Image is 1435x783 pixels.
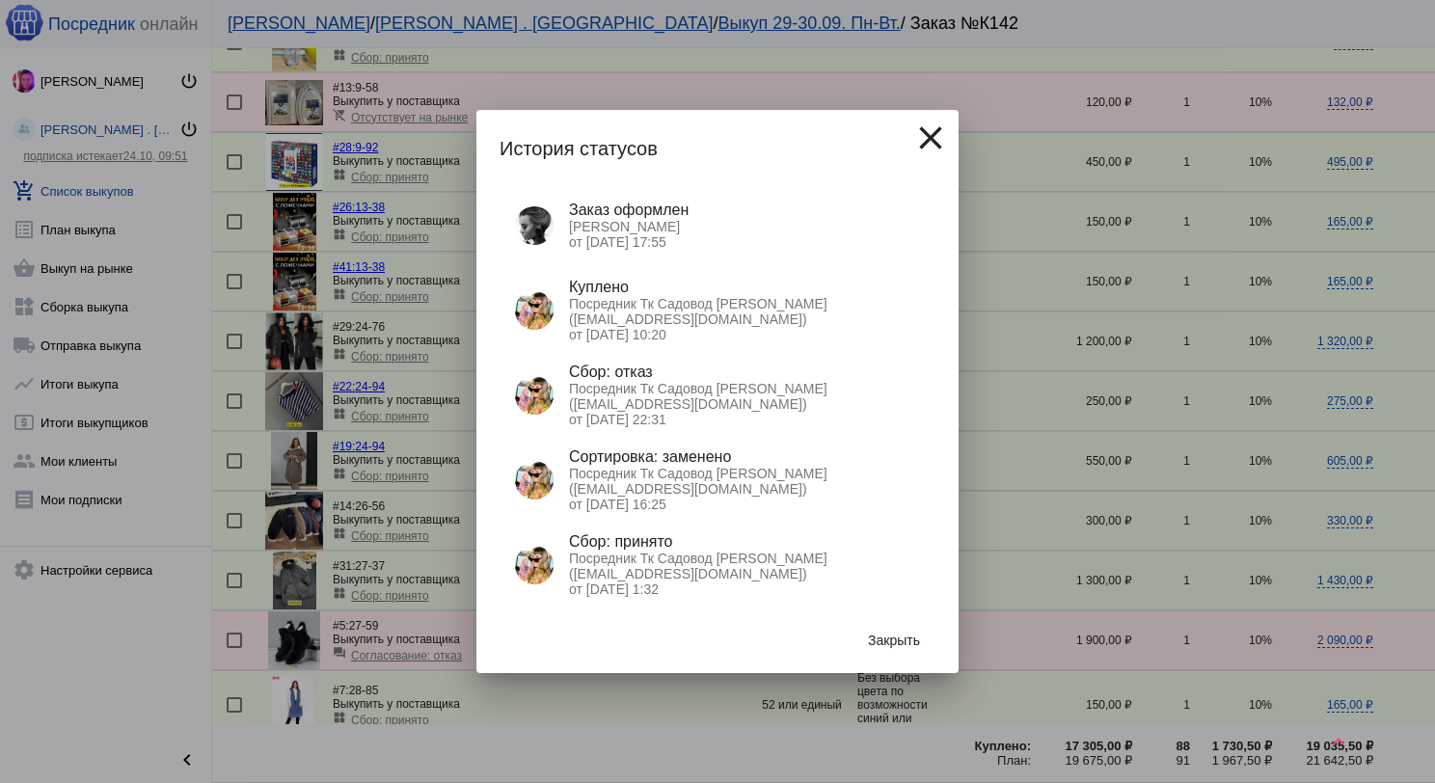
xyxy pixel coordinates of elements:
p: от [DATE] 1:32 [569,581,920,597]
div: Куплено [569,279,920,296]
p: от [DATE] 10:20 [569,327,920,342]
p: [PERSON_NAME] [569,219,920,234]
div: Сбор: отказ [569,364,920,381]
img: klfIT1i2k3saJfNGA6XPqTU7p5ZjdXiiDsm8fFA7nihaIQp9Knjm0Fohy3f__4ywE27KCYV1LPWaOQBexqZpekWk.jpg [515,461,554,499]
button: Закрыть [853,623,935,658]
p: Посредник Тк Садовод [PERSON_NAME] ([EMAIL_ADDRESS][DOMAIN_NAME]) [569,466,920,497]
img: 9bX9eWR0xDgCiTIhQTzpvXJIoeDPQLXe9CHnn3Gs1PGb3J-goD_dDXIagjGUYbFRmMTp9d7qhpcK6TVyPhbmsz2d.jpg [515,206,554,245]
p: от [DATE] 16:25 [569,497,920,512]
div: Сортировка: заменено [569,448,920,466]
img: klfIT1i2k3saJfNGA6XPqTU7p5ZjdXiiDsm8fFA7nihaIQp9Knjm0Fohy3f__4ywE27KCYV1LPWaOQBexqZpekWk.jpg [515,376,554,415]
h2: История статусов [500,133,935,164]
div: Сбор: принято [569,533,920,551]
mat-icon: keyboard_arrow_up [1327,730,1350,753]
div: Заказ оформлен [569,202,920,219]
img: klfIT1i2k3saJfNGA6XPqTU7p5ZjdXiiDsm8fFA7nihaIQp9Knjm0Fohy3f__4ywE27KCYV1LPWaOQBexqZpekWk.jpg [515,546,554,584]
p: от [DATE] 22:31 [569,412,920,427]
p: Посредник Тк Садовод [PERSON_NAME] ([EMAIL_ADDRESS][DOMAIN_NAME]) [569,551,920,581]
p: Посредник Тк Садовод [PERSON_NAME] ([EMAIL_ADDRESS][DOMAIN_NAME]) [569,381,920,412]
mat-icon: close [911,119,950,157]
span: Закрыть [868,633,920,648]
p: от [DATE] 17:55 [569,234,920,250]
img: klfIT1i2k3saJfNGA6XPqTU7p5ZjdXiiDsm8fFA7nihaIQp9Knjm0Fohy3f__4ywE27KCYV1LPWaOQBexqZpekWk.jpg [515,291,554,330]
p: Посредник Тк Садовод [PERSON_NAME] ([EMAIL_ADDRESS][DOMAIN_NAME]) [569,296,920,327]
